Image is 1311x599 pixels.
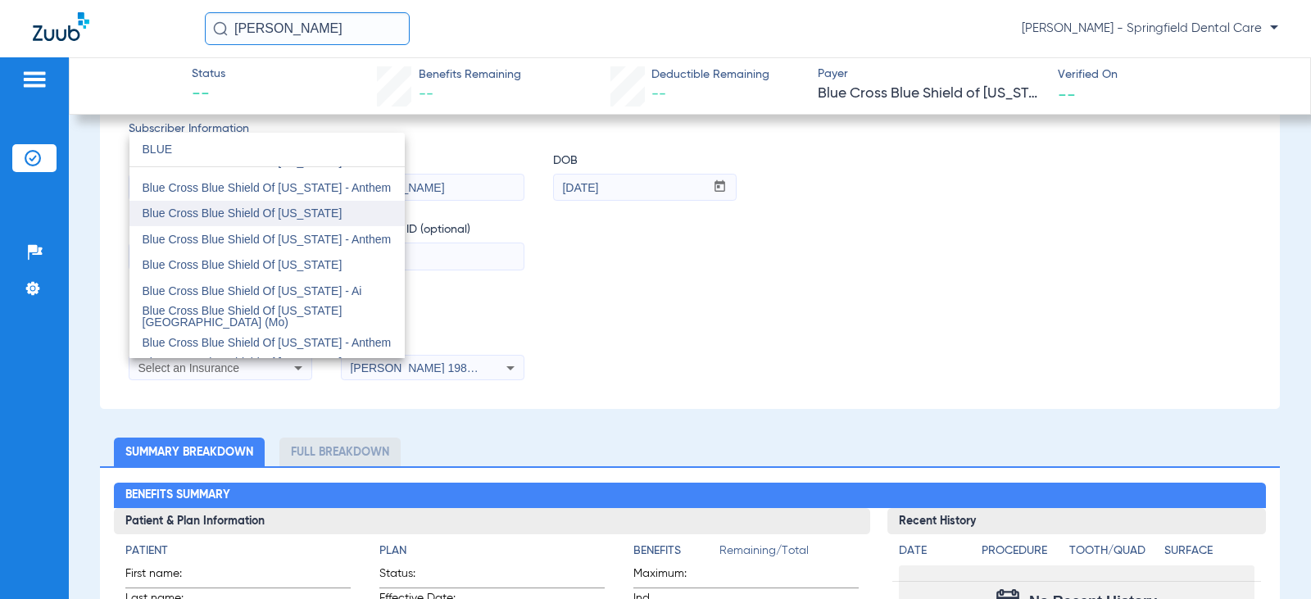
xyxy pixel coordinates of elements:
[143,336,392,349] span: Blue Cross Blue Shield Of [US_STATE] - Anthem
[143,356,342,380] span: Blue Cross Blue Shield Of [US_STATE] Advantage Plus Network
[143,258,342,271] span: Blue Cross Blue Shield Of [US_STATE]
[129,133,405,166] input: dropdown search
[143,284,362,297] span: Blue Cross Blue Shield Of [US_STATE] - Ai
[143,206,342,220] span: Blue Cross Blue Shield Of [US_STATE]
[143,181,392,194] span: Blue Cross Blue Shield Of [US_STATE] - Anthem
[143,233,392,246] span: Blue Cross Blue Shield Of [US_STATE] - Anthem
[143,304,342,329] span: Blue Cross Blue Shield Of [US_STATE][GEOGRAPHIC_DATA] (Mo)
